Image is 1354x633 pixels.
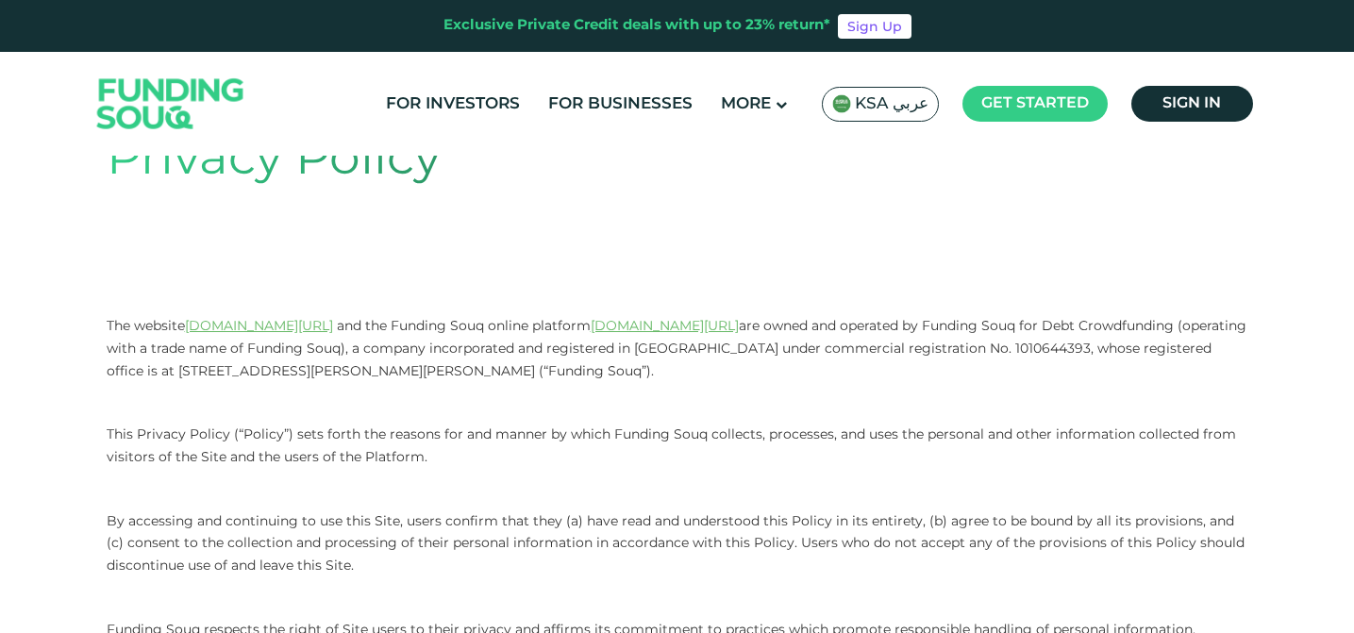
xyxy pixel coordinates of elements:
span: The website [107,320,185,333]
h1: Privacy Policy [107,131,1248,190]
span: By accessing and continuing to use this Site, users confirm that they (a) have read and understoo... [107,515,1245,574]
span: and the Funding Souq online platform [337,320,591,333]
img: Logo [78,57,263,152]
a: For Businesses [543,89,697,120]
span: Get started [981,96,1089,110]
a: Sign in [1131,86,1253,122]
a: Sign Up [838,14,911,39]
a: [DOMAIN_NAME][URL] [591,320,739,333]
img: SA Flag [832,94,851,113]
span: This Privacy Policy (“Policy”) sets forth the reasons for and manner by which Funding Souq collec... [107,428,1236,464]
a: [DOMAIN_NAME][URL] [185,320,333,333]
span: KSA عربي [855,93,928,115]
div: Exclusive Private Credit deals with up to 23% return* [443,15,830,37]
span: are owned and operated by Funding Souq for Debt Crowdfunding (operating with a trade name of Fund... [107,320,1246,378]
span: More [721,96,771,112]
span: Sign in [1162,96,1221,110]
a: For Investors [381,89,525,120]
